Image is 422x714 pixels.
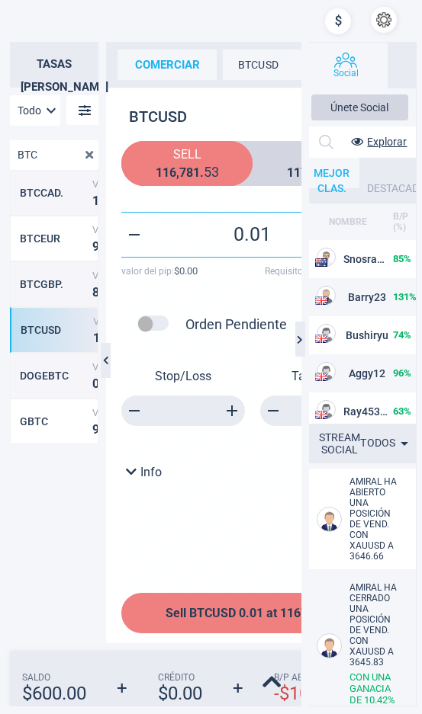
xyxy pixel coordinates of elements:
strong: - $ 10.22 [274,683,333,704]
th: B/P (%) [391,203,418,240]
strong: 9 [92,239,99,253]
span: Venta [92,406,153,418]
strong: 85 % [393,253,411,264]
div: STREAM SOCIAL [319,431,360,456]
div: grid [10,170,98,672]
div: Orden Pendiente [185,316,287,332]
span: Venta [93,315,154,326]
img: US flag [315,411,327,419]
span: Venta [92,223,153,235]
span: Info [140,465,162,479]
strong: 5 [204,164,211,180]
img: GB flag [315,373,327,381]
button: Info [121,464,166,480]
input: Buscar [10,140,74,170]
span: Únete Social [330,101,388,114]
td: Snosrapcj [304,240,391,278]
div: Con una ganacia de 10.42 % [350,671,404,706]
strong: + [233,677,243,699]
strong: 1 [93,330,100,344]
strong: . [200,165,204,180]
div: DOGEBTC [20,370,89,382]
strong: $ 600.00 [22,683,86,704]
strong: 1 [92,193,99,207]
span: Sell BTCUSD 0.01 at 116781.53 [166,606,339,620]
button: Sell BTCUSD 0.01 at 116781.53 [121,593,383,633]
strong: 7 [179,165,186,180]
td: Aggy12 [304,354,391,392]
img: US flag [315,296,327,305]
p: Take/Profit [260,369,384,383]
span: Venta [92,269,153,280]
td: Barry23 [304,278,391,316]
img: AU flag [315,258,327,267]
div: Todo [10,95,60,126]
strong: $ 0.00 [158,683,202,704]
strong: 1 [294,165,301,180]
span: Sell [133,147,241,162]
span: Requisito del margen : [265,265,383,277]
strong: 1 [193,165,200,180]
div: GBTC [20,415,89,427]
div: BTCGBP. [20,278,89,290]
h2: Tasas [PERSON_NAME] [10,42,98,88]
p: Stop/Loss [121,369,245,383]
strong: 0 [92,376,99,390]
strong: , [176,165,179,180]
strong: 63 % [393,405,411,417]
span: Saldo [22,672,86,683]
span: Amiral HA ABIERTO UNA POSICIÓN DE VEND. CON XAUUSD A 3646.66 [350,476,397,562]
div: comerciar [118,50,217,80]
span: Crédito [158,672,202,683]
strong: 8 [92,284,99,299]
td: Ray453254235 [304,392,391,431]
div: DESTACADO [359,173,415,203]
div: pending order [129,307,178,341]
strong: 131 % [393,291,417,303]
span: Venta [92,360,153,372]
span: Social [333,68,359,78]
button: Social [304,43,388,88]
th: NOMBRE [304,203,391,240]
strong: 3 [211,164,219,180]
h2: BTCUSD [121,101,383,126]
strong: 6 [169,165,176,180]
strong: 96 % [393,367,411,379]
button: Explorar [340,130,407,153]
strong: 1 [156,165,163,180]
strong: $ 0.00 [174,265,198,277]
span: Venta [92,178,153,189]
strong: 74 % [393,329,411,341]
img: sirix [11,8,95,91]
div: Todos [360,431,414,456]
span: B/P Abiertos [274,672,333,683]
strong: 7 [301,165,308,180]
div: MEJOR CLAS. [304,158,359,188]
span: valor del pip : [121,265,198,277]
strong: + [117,677,127,699]
strong: 9 [92,421,99,436]
span: Buy [264,147,372,162]
img: US flag [315,335,327,343]
div: BTCCAD. [20,187,89,199]
button: Únete Social [311,94,408,120]
span: Amiral HA CERRADO UNA POSICIÓN DE VEND. CON XAUUSD A 3645.83 [350,582,397,668]
div: BTCUSD [21,324,89,336]
strong: 1 [163,165,169,180]
strong: 1 [287,165,294,180]
div: BTCEUR [20,232,89,245]
td: Bushiryu [304,316,391,354]
span: Explorar [367,136,407,148]
strong: 8 [186,165,193,180]
div: BTCUSD [223,50,345,80]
